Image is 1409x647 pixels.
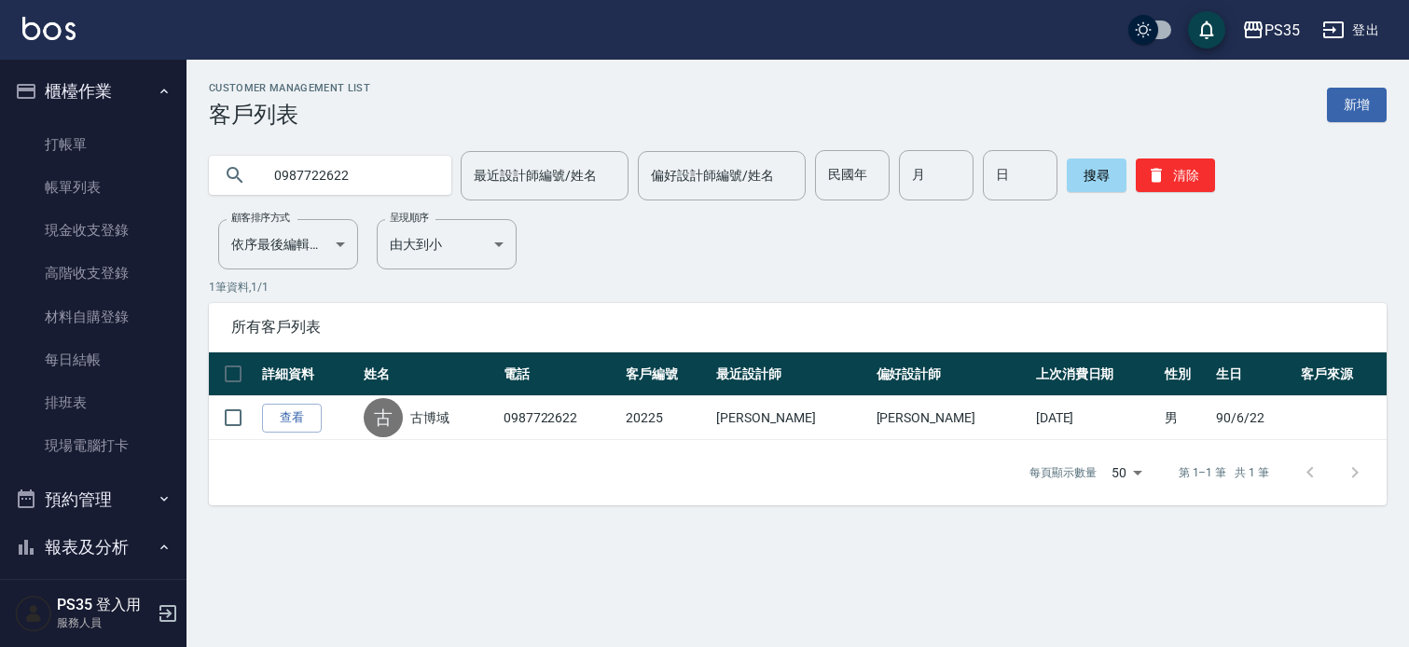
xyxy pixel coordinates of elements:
[1031,396,1160,440] td: [DATE]
[1235,11,1307,49] button: PS35
[1264,19,1300,42] div: PS35
[257,352,359,396] th: 詳細資料
[7,296,179,338] a: 材料自購登錄
[231,211,290,225] label: 顧客排序方式
[7,338,179,381] a: 每日結帳
[57,614,152,631] p: 服務人員
[7,424,179,467] a: 現場電腦打卡
[262,404,322,433] a: 查看
[1327,88,1387,122] a: 新增
[390,211,429,225] label: 呈現順序
[1179,464,1269,481] p: 第 1–1 筆 共 1 筆
[499,396,622,440] td: 0987722622
[7,123,179,166] a: 打帳單
[22,17,76,40] img: Logo
[209,82,370,94] h2: Customer Management List
[872,352,1031,396] th: 偏好設計師
[231,318,1364,337] span: 所有客戶列表
[7,381,179,424] a: 排班表
[499,352,622,396] th: 電話
[711,396,871,440] td: [PERSON_NAME]
[1029,464,1097,481] p: 每頁顯示數量
[7,209,179,252] a: 現金收支登錄
[1315,13,1387,48] button: 登出
[15,595,52,632] img: Person
[1104,447,1149,498] div: 50
[218,219,358,269] div: 依序最後編輯時間
[1296,352,1387,396] th: 客戶來源
[711,352,871,396] th: 最近設計師
[1211,352,1296,396] th: 生日
[1136,158,1215,192] button: 清除
[209,102,370,128] h3: 客戶列表
[1160,396,1212,440] td: 男
[364,398,403,437] div: 古
[7,166,179,209] a: 帳單列表
[1211,396,1296,440] td: 90/6/22
[621,396,711,440] td: 20225
[1160,352,1212,396] th: 性別
[1031,352,1160,396] th: 上次消費日期
[261,150,436,200] input: 搜尋關鍵字
[621,352,711,396] th: 客戶編號
[1067,158,1126,192] button: 搜尋
[410,408,449,427] a: 古博域
[7,475,179,524] button: 預約管理
[209,279,1387,296] p: 1 筆資料, 1 / 1
[57,596,152,614] h5: PS35 登入用
[7,579,179,622] a: 報表目錄
[359,352,499,396] th: 姓名
[377,219,517,269] div: 由大到小
[7,523,179,571] button: 報表及分析
[7,67,179,116] button: 櫃檯作業
[1188,11,1225,48] button: save
[872,396,1031,440] td: [PERSON_NAME]
[7,252,179,295] a: 高階收支登錄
